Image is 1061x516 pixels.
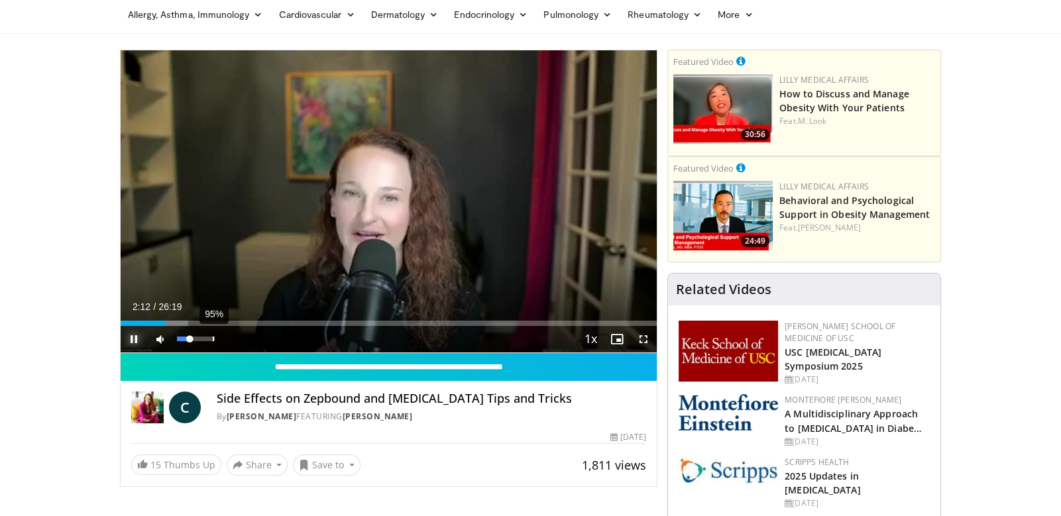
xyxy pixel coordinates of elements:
[577,326,604,352] button: Playback Rate
[679,394,778,431] img: b0142b4c-93a1-4b58-8f91-5265c282693c.png.150x105_q85_autocrop_double_scale_upscale_version-0.2.png
[604,326,630,352] button: Enable picture-in-picture mode
[673,181,773,250] img: ba3304f6-7838-4e41-9c0f-2e31ebde6754.png.150x105_q85_crop-smart_upscale.png
[741,235,769,247] span: 24:49
[610,431,646,443] div: [DATE]
[785,456,849,468] a: Scripps Health
[785,470,860,496] a: 2025 Updates in [MEDICAL_DATA]
[133,301,150,312] span: 2:12
[679,321,778,382] img: 7b941f1f-d101-407a-8bfa-07bd47db01ba.png.150x105_q85_autocrop_double_scale_upscale_version-0.2.jpg
[446,1,535,28] a: Endocrinology
[535,1,620,28] a: Pulmonology
[158,301,182,312] span: 26:19
[343,411,413,422] a: [PERSON_NAME]
[121,50,657,353] video-js: Video Player
[673,74,773,144] img: c98a6a29-1ea0-4bd5-8cf5-4d1e188984a7.png.150x105_q85_crop-smart_upscale.png
[785,374,930,386] div: [DATE]
[121,326,147,352] button: Pause
[785,346,881,372] a: USC [MEDICAL_DATA] Symposium 2025
[582,457,646,473] span: 1,811 views
[673,181,773,250] a: 24:49
[154,301,156,312] span: /
[785,497,930,509] div: [DATE]
[121,321,657,326] div: Progress Bar
[169,391,201,423] a: C
[673,74,773,144] a: 30:56
[620,1,710,28] a: Rheumatology
[798,115,827,127] a: M. Look
[673,162,734,174] small: Featured Video
[779,181,869,192] a: Lilly Medical Affairs
[779,222,935,234] div: Feat.
[779,115,935,127] div: Feat.
[217,391,646,406] h4: Side Effects on Zepbound and [MEDICAL_DATA] Tips and Tricks
[293,454,361,476] button: Save to
[741,129,769,140] span: 30:56
[150,458,161,471] span: 15
[673,56,734,68] small: Featured Video
[270,1,363,28] a: Cardiovascular
[147,326,174,352] button: Mute
[779,194,930,221] a: Behavioral and Psychological Support in Obesity Management
[131,391,164,423] img: Dr. Carolynn Francavilla
[120,1,271,28] a: Allergy, Asthma, Immunology
[785,394,901,405] a: Montefiore [PERSON_NAME]
[785,407,922,434] a: A Multidisciplinary Approach to [MEDICAL_DATA] in Diabe…
[217,411,646,423] div: By FEATURING
[785,321,895,344] a: [PERSON_NAME] School of Medicine of USC
[785,436,930,448] div: [DATE]
[227,454,288,476] button: Share
[177,336,215,341] div: Volume Level
[710,1,761,28] a: More
[679,456,778,484] img: c9f2b0b7-b02a-4276-a72a-b0cbb4230bc1.jpg.150x105_q85_autocrop_double_scale_upscale_version-0.2.jpg
[363,1,447,28] a: Dermatology
[227,411,297,422] a: [PERSON_NAME]
[676,282,771,297] h4: Related Videos
[630,326,657,352] button: Fullscreen
[779,74,869,85] a: Lilly Medical Affairs
[131,454,221,475] a: 15 Thumbs Up
[779,87,909,114] a: How to Discuss and Manage Obesity With Your Patients
[798,222,861,233] a: [PERSON_NAME]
